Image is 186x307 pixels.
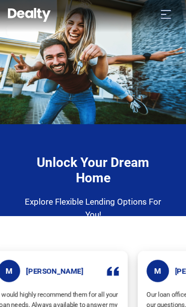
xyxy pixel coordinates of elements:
button: Toggle navigation [154,6,178,22]
span: M [147,260,169,282]
h5: [PERSON_NAME] [26,267,83,276]
p: Explore Flexible Lending Options For You! [23,196,163,221]
img: Dealty - Buy, Sell & Rent Homes [8,8,51,22]
h4: Unlock Your Dream Home [23,155,163,186]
